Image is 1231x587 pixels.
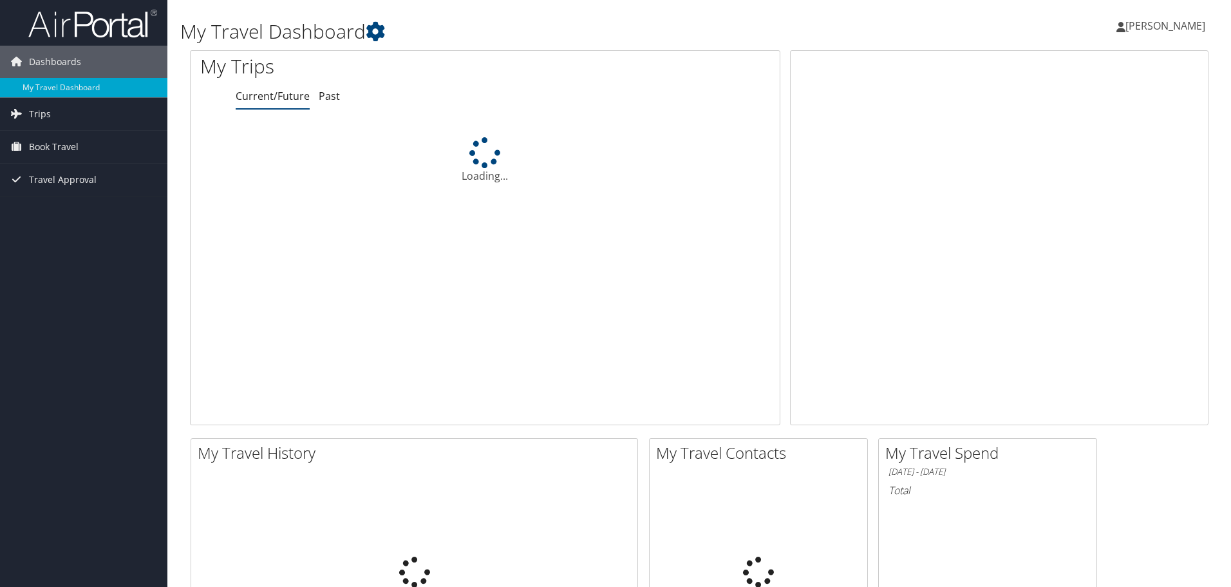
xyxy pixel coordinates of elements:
h1: My Travel Dashboard [180,18,872,45]
span: Travel Approval [29,164,97,196]
a: Current/Future [236,89,310,103]
h6: Total [888,483,1087,497]
span: Dashboards [29,46,81,78]
span: Book Travel [29,131,79,163]
h2: My Travel History [198,442,637,464]
span: Trips [29,98,51,130]
a: Past [319,89,340,103]
h2: My Travel Contacts [656,442,867,464]
div: Loading... [191,137,780,184]
img: airportal-logo.png [28,8,157,39]
h1: My Trips [200,53,525,80]
h6: [DATE] - [DATE] [888,466,1087,478]
h2: My Travel Spend [885,442,1096,464]
a: [PERSON_NAME] [1116,6,1218,45]
span: [PERSON_NAME] [1125,19,1205,33]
